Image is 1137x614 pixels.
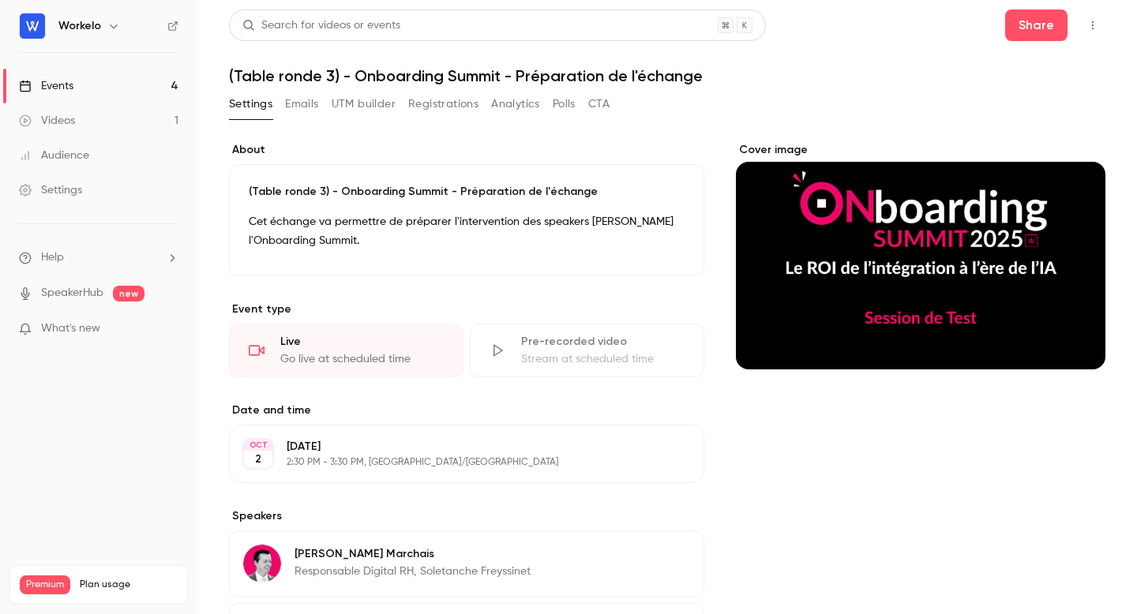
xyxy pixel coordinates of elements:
[19,148,89,163] div: Audience
[287,439,621,455] p: [DATE]
[521,334,685,350] div: Pre-recorded video
[229,142,704,158] label: About
[41,320,100,337] span: What's new
[41,285,103,301] a: SpeakerHub
[19,182,82,198] div: Settings
[249,212,685,250] p: Cet échange va permettre de préparer l'intervention des speakers [PERSON_NAME] l'Onboarding Summit.
[229,402,704,418] label: Date and time
[280,351,444,367] div: Go live at scheduled time
[408,92,478,117] button: Registrations
[242,17,400,34] div: Search for videos or events
[588,92,610,117] button: CTA
[295,563,531,579] p: Responsable Digital RH, Soletanche Freyssinet
[20,575,70,594] span: Premium
[736,142,1105,369] section: Cover image
[1005,9,1068,41] button: Share
[470,324,704,377] div: Pre-recorded videoStream at scheduled time
[20,13,45,39] img: Workelo
[285,92,318,117] button: Emails
[80,578,178,591] span: Plan usage
[229,92,272,117] button: Settings
[491,92,540,117] button: Analytics
[736,142,1105,158] label: Cover image
[229,508,704,524] label: Speakers
[229,324,463,377] div: LiveGo live at scheduled time
[19,249,178,266] li: help-dropdown-opener
[244,440,272,451] div: OCT
[521,351,685,367] div: Stream at scheduled time
[332,92,396,117] button: UTM builder
[295,546,531,562] p: [PERSON_NAME] Marchais
[58,18,101,34] h6: Workelo
[229,530,704,597] div: Florian Marchais[PERSON_NAME] MarchaisResponsable Digital RH, Soletanche Freyssinet
[249,184,685,200] p: (Table ronde 3) - Onboarding Summit - Préparation de l'échange
[243,545,281,582] img: Florian Marchais
[287,456,621,469] p: 2:30 PM - 3:30 PM, [GEOGRAPHIC_DATA]/[GEOGRAPHIC_DATA]
[41,249,64,266] span: Help
[280,334,444,350] div: Live
[255,451,261,467] p: 2
[19,78,73,94] div: Events
[19,113,75,129] div: Videos
[553,92,576,117] button: Polls
[113,286,144,301] span: new
[229,301,704,317] p: Event type
[229,66,1105,85] h1: (Table ronde 3) - Onboarding Summit - Préparation de l'échange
